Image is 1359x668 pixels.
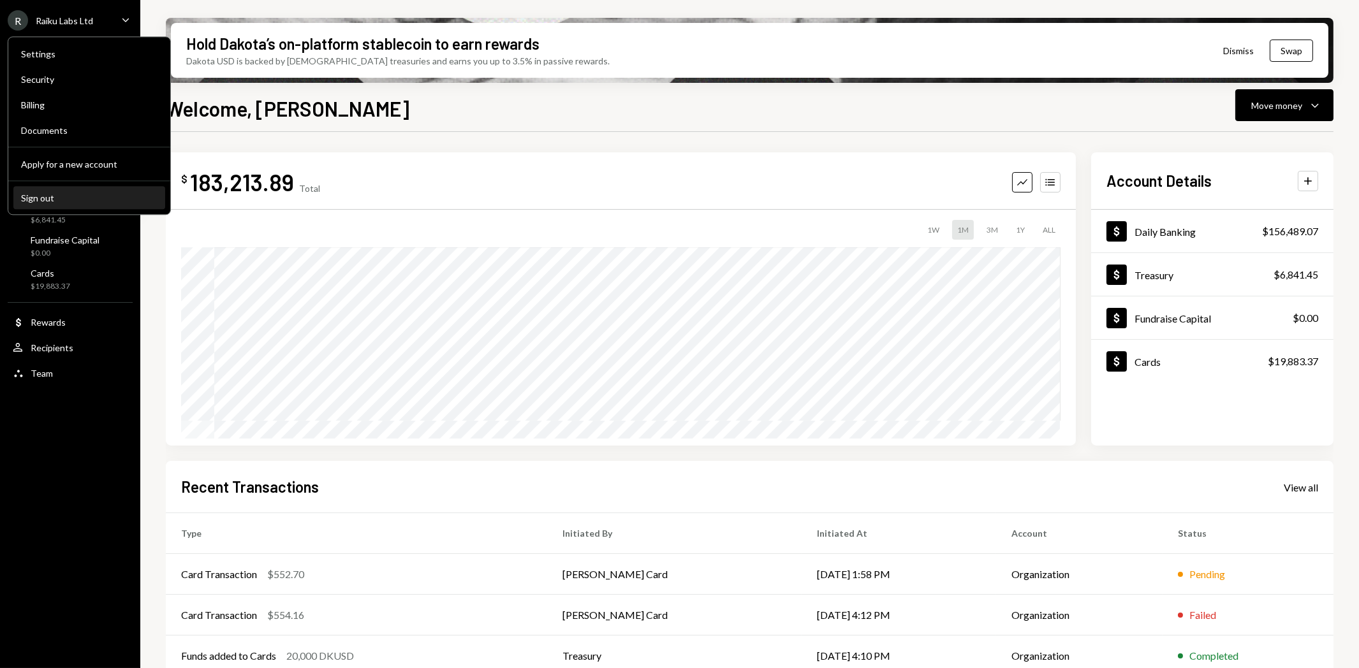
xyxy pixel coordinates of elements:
[21,74,158,85] div: Security
[267,607,304,623] div: $554.16
[1091,253,1333,296] a: Treasury$6,841.45
[21,48,158,59] div: Settings
[31,268,70,279] div: Cards
[181,173,187,185] div: $
[36,15,93,26] div: Raiku Labs Ltd
[31,235,99,245] div: Fundraise Capital
[1235,89,1333,121] button: Move money
[8,361,133,384] a: Team
[21,159,158,170] div: Apply for a new account
[8,231,133,261] a: Fundraise Capital$0.00
[996,554,1163,595] td: Organization
[1284,481,1318,494] div: View all
[547,513,802,554] th: Initiated By
[181,648,276,664] div: Funds added to Cards
[190,168,294,196] div: 183,213.89
[1091,340,1333,382] a: Cards$19,883.37
[166,513,547,554] th: Type
[802,554,996,595] td: [DATE] 1:58 PM
[1251,99,1302,112] div: Move money
[1135,312,1211,324] div: Fundraise Capital
[13,119,165,142] a: Documents
[21,192,158,203] div: Sign out
[8,336,133,359] a: Recipients
[802,513,996,554] th: Initiated At
[952,220,974,240] div: 1M
[267,567,304,582] div: $552.70
[21,125,158,136] div: Documents
[181,607,257,623] div: Card Transaction
[13,42,165,65] a: Settings
[31,317,66,328] div: Rewards
[1189,607,1216,623] div: Failed
[8,310,133,333] a: Rewards
[1189,648,1238,664] div: Completed
[186,54,610,68] div: Dakota USD is backed by [DEMOGRAPHIC_DATA] treasuries and earns you up to 3.5% in passive rewards.
[8,264,133,294] a: Cards$19,883.37
[1284,480,1318,494] a: View all
[1189,567,1225,582] div: Pending
[1274,267,1318,282] div: $6,841.45
[181,476,319,497] h2: Recent Transactions
[1163,513,1333,554] th: Status
[1135,356,1161,368] div: Cards
[31,368,53,379] div: Team
[1135,269,1173,281] div: Treasury
[802,595,996,635] td: [DATE] 4:12 PM
[1207,36,1270,66] button: Dismiss
[922,220,944,240] div: 1W
[8,10,28,31] div: R
[996,513,1163,554] th: Account
[1268,354,1318,369] div: $19,883.37
[13,68,165,91] a: Security
[547,595,802,635] td: [PERSON_NAME] Card
[13,187,165,210] button: Sign out
[981,220,1003,240] div: 3M
[13,153,165,176] button: Apply for a new account
[1091,210,1333,252] a: Daily Banking$156,489.07
[181,567,257,582] div: Card Transaction
[31,248,99,259] div: $0.00
[1270,40,1313,62] button: Swap
[1106,170,1212,191] h2: Account Details
[166,96,409,121] h1: Welcome, [PERSON_NAME]
[1011,220,1030,240] div: 1Y
[31,342,73,353] div: Recipients
[13,93,165,116] a: Billing
[547,554,802,595] td: [PERSON_NAME] Card
[1262,224,1318,239] div: $156,489.07
[1091,296,1333,339] a: Fundraise Capital$0.00
[286,648,354,664] div: 20,000 DKUSD
[1038,220,1061,240] div: ALL
[1135,226,1196,238] div: Daily Banking
[21,99,158,110] div: Billing
[186,33,540,54] div: Hold Dakota’s on-platform stablecoin to earn rewards
[299,183,320,194] div: Total
[1293,310,1318,326] div: $0.00
[996,595,1163,635] td: Organization
[31,281,70,292] div: $19,883.37
[31,215,66,226] div: $6,841.45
